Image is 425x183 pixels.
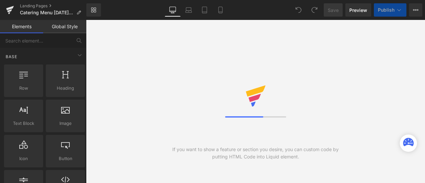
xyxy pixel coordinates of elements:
[292,3,305,17] button: Undo
[48,120,83,127] span: Image
[308,3,321,17] button: Redo
[6,85,41,92] span: Row
[328,7,339,14] span: Save
[165,3,181,17] a: Desktop
[212,3,228,17] a: Mobile
[349,7,367,14] span: Preview
[48,85,83,92] span: Heading
[6,155,41,162] span: Icon
[20,3,86,9] a: Landing Pages
[5,53,18,60] span: Base
[43,20,86,33] a: Global Style
[6,120,41,127] span: Text Block
[181,3,197,17] a: Laptop
[48,155,83,162] span: Button
[409,3,422,17] button: More
[20,10,74,15] span: Catering Menu [DATE]-[DATE]
[171,146,340,160] div: If you want to show a feature or section you desire, you can custom code by putting HTML Code int...
[86,3,101,17] a: New Library
[345,3,371,17] a: Preview
[378,7,394,13] span: Publish
[374,3,406,17] button: Publish
[197,3,212,17] a: Tablet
